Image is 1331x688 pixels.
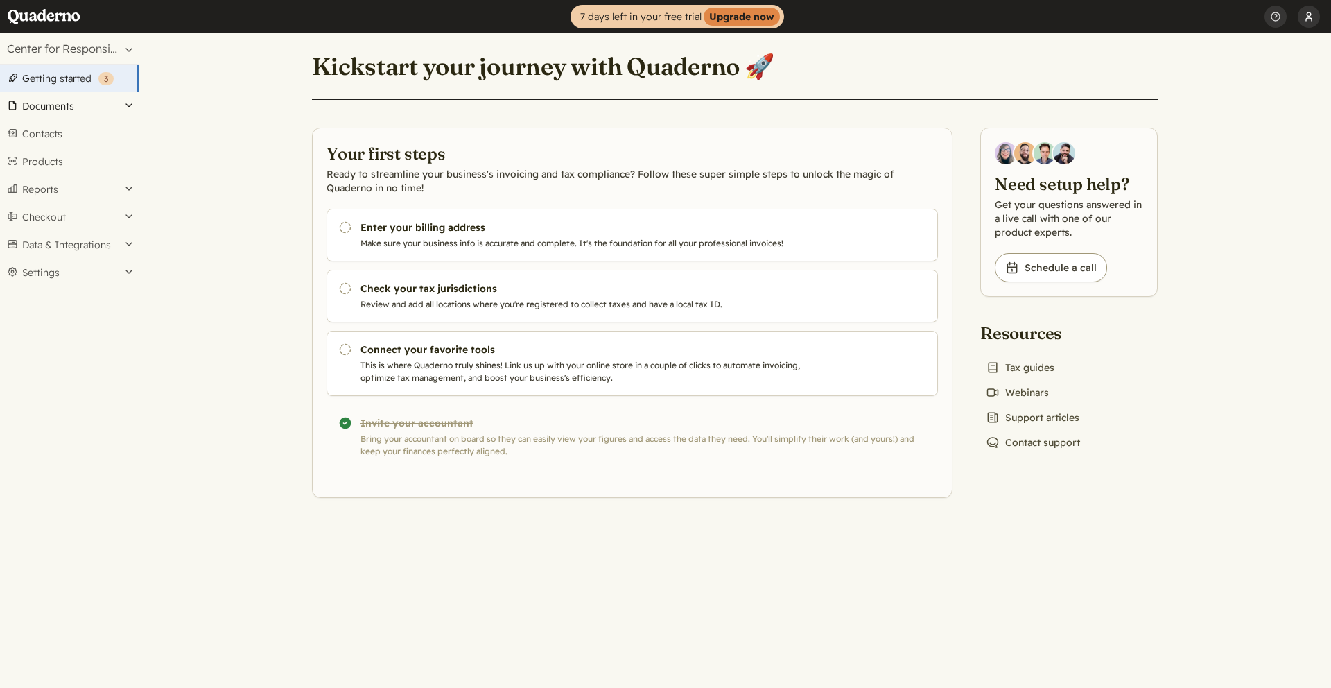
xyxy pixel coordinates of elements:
a: Connect your favorite tools This is where Quaderno truly shines! Link us up with your online stor... [327,331,938,396]
h3: Check your tax jurisdictions [360,282,833,295]
p: Review and add all locations where you're registered to collect taxes and have a local tax ID. [360,298,833,311]
a: Schedule a call [995,253,1107,282]
h2: Need setup help? [995,173,1143,195]
h3: Connect your favorite tools [360,343,833,356]
p: Ready to streamline your business's invoicing and tax compliance? Follow these super simple steps... [327,167,938,195]
h2: Your first steps [327,142,938,164]
strong: Upgrade now [704,8,780,26]
h3: Enter your billing address [360,221,833,234]
img: Ivo Oltmans, Business Developer at Quaderno [1034,142,1056,164]
a: Support articles [980,408,1085,427]
a: Enter your billing address Make sure your business info is accurate and complete. It's the founda... [327,209,938,261]
img: Javier Rubio, DevRel at Quaderno [1053,142,1075,164]
a: Webinars [980,383,1054,402]
p: Get your questions answered in a live call with one of our product experts. [995,198,1143,239]
a: Check your tax jurisdictions Review and add all locations where you're registered to collect taxe... [327,270,938,322]
p: Make sure your business info is accurate and complete. It's the foundation for all your professio... [360,237,833,250]
a: 7 days left in your free trialUpgrade now [571,5,784,28]
img: Diana Carrasco, Account Executive at Quaderno [995,142,1017,164]
h2: Resources [980,322,1086,344]
a: Tax guides [980,358,1060,377]
p: This is where Quaderno truly shines! Link us up with your online store in a couple of clicks to a... [360,359,833,384]
img: Jairo Fumero, Account Executive at Quaderno [1014,142,1036,164]
h1: Kickstart your journey with Quaderno 🚀 [312,51,774,82]
a: Contact support [980,433,1086,452]
span: 3 [104,74,108,84]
